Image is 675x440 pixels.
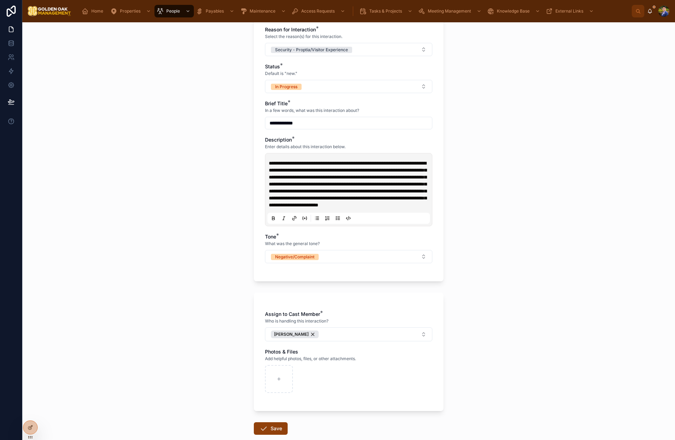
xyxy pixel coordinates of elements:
[275,254,314,260] div: Negative/Complaint
[265,356,356,362] span: Add helpful photos, files, or other attachments.
[271,331,319,338] button: Unselect 8
[250,8,275,14] span: Maintenance
[275,84,297,90] div: In Progress
[265,311,320,317] span: Assign to Cast Member
[485,5,544,17] a: Knowledge Base
[265,318,328,324] span: Who is handling this interaction?
[265,26,316,32] span: Reason for Interaction
[369,8,402,14] span: Tasks & Projects
[544,5,597,17] a: External Links
[265,43,432,56] button: Select Button
[265,234,276,240] span: Tone
[154,5,194,17] a: People
[416,5,485,17] a: Meeting Management
[108,5,154,17] a: Properties
[166,8,180,14] span: People
[497,8,530,14] span: Knowledge Base
[289,5,349,17] a: Access Requests
[265,349,298,355] span: Photos & Files
[301,8,335,14] span: Access Requests
[265,137,292,143] span: Description
[77,3,632,19] div: scrollable content
[79,5,108,17] a: Home
[555,8,583,14] span: External Links
[91,8,103,14] span: Home
[265,100,288,106] span: Brief Title
[357,5,416,17] a: Tasks & Projects
[265,327,432,341] button: Select Button
[428,8,471,14] span: Meeting Management
[274,332,309,337] span: [PERSON_NAME]
[271,46,352,53] button: Unselect SECURITY_PROPTIA_VISITOR_EXPERIENCE
[238,5,289,17] a: Maintenance
[206,8,224,14] span: Payables
[265,241,320,246] span: What was the general tone?
[265,34,342,39] span: Select the reason(s) for this interaction.
[265,250,432,263] button: Select Button
[265,144,346,150] span: Enter details about this interaction below.
[275,47,348,53] div: Security - Proptia/Visitor Experience
[194,5,238,17] a: Payables
[265,63,280,69] span: Status
[265,80,432,93] button: Select Button
[265,108,359,113] span: In a few words, what was this interaction about?
[254,422,288,435] button: Save
[120,8,141,14] span: Properties
[28,6,71,17] img: App logo
[265,71,297,76] span: Default is "new."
